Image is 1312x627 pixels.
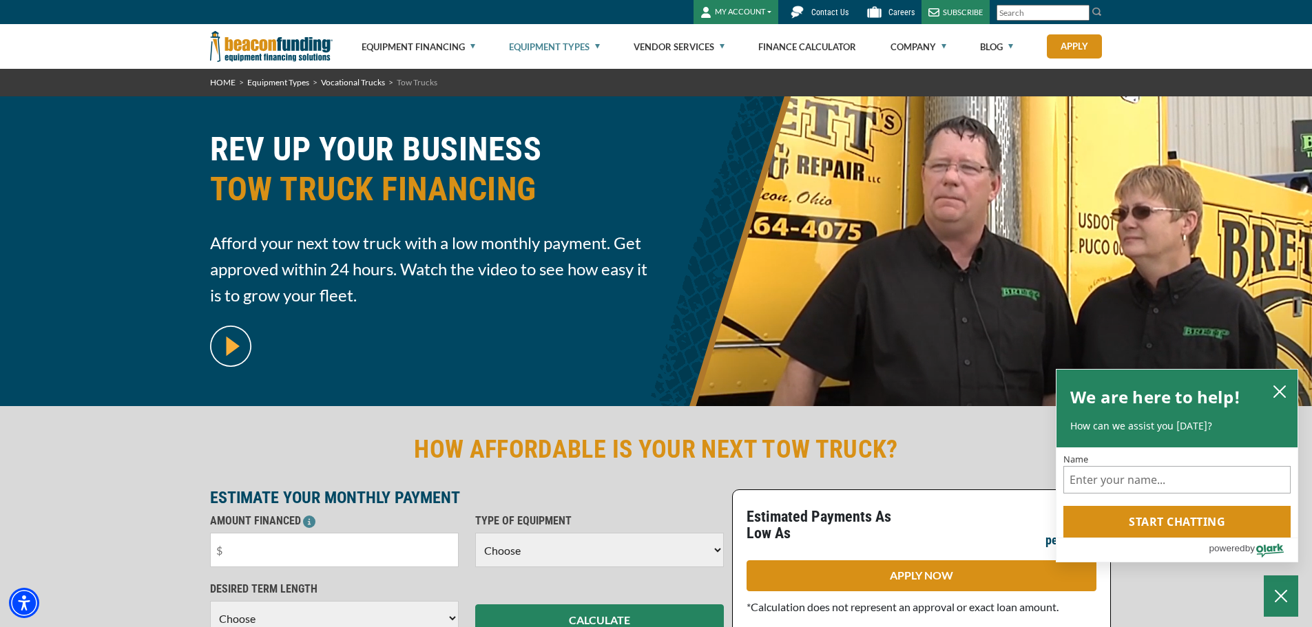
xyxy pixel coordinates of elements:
p: DESIRED TERM LENGTH [210,581,459,597]
span: Afford your next tow truck with a low monthly payment. Get approved within 24 hours. Watch the vi... [210,230,648,308]
label: Name [1063,454,1291,463]
a: Apply [1047,34,1102,59]
a: HOME [210,77,236,87]
a: Powered by Olark [1209,538,1298,562]
img: Search [1092,6,1103,17]
a: Vendor Services [634,25,725,69]
p: How can we assist you [DATE]? [1070,419,1284,433]
p: Estimated Payments As Low As [747,509,913,542]
a: Equipment Types [247,77,309,87]
p: per month [1045,532,1096,549]
div: olark chatbox [1056,369,1298,563]
span: TOW TRUCK FINANCING [210,169,648,209]
img: Beacon Funding Corporation logo [210,24,333,69]
span: Careers [888,8,915,17]
a: APPLY NOW [747,560,1096,591]
p: ESTIMATE YOUR MONTHLY PAYMENT [210,489,724,506]
button: Start chatting [1063,506,1291,538]
h2: We are here to help! [1070,383,1240,411]
a: Clear search text [1075,8,1086,19]
span: Contact Us [811,8,848,17]
h2: HOW AFFORDABLE IS YOUR NEXT TOW TRUCK? [210,434,1103,465]
div: Accessibility Menu [9,588,39,618]
input: Search [997,5,1090,21]
input: Name [1063,466,1291,493]
a: Company [891,25,946,69]
a: Equipment Financing [362,25,475,69]
img: video modal pop-up play button [210,326,251,367]
a: Equipment Types [509,25,600,69]
span: *Calculation does not represent an approval or exact loan amount. [747,600,1059,613]
span: Tow Trucks [397,77,437,87]
a: Blog [980,25,1013,69]
a: Finance Calculator [758,25,856,69]
p: AMOUNT FINANCED [210,513,459,529]
p: TYPE OF EQUIPMENT [475,513,724,529]
h1: REV UP YOUR BUSINESS [210,129,648,220]
button: Close Chatbox [1264,575,1298,617]
button: close chatbox [1269,381,1291,401]
span: by [1245,540,1255,557]
input: $ [210,533,459,567]
span: powered [1209,540,1245,557]
a: Vocational Trucks [321,77,385,87]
